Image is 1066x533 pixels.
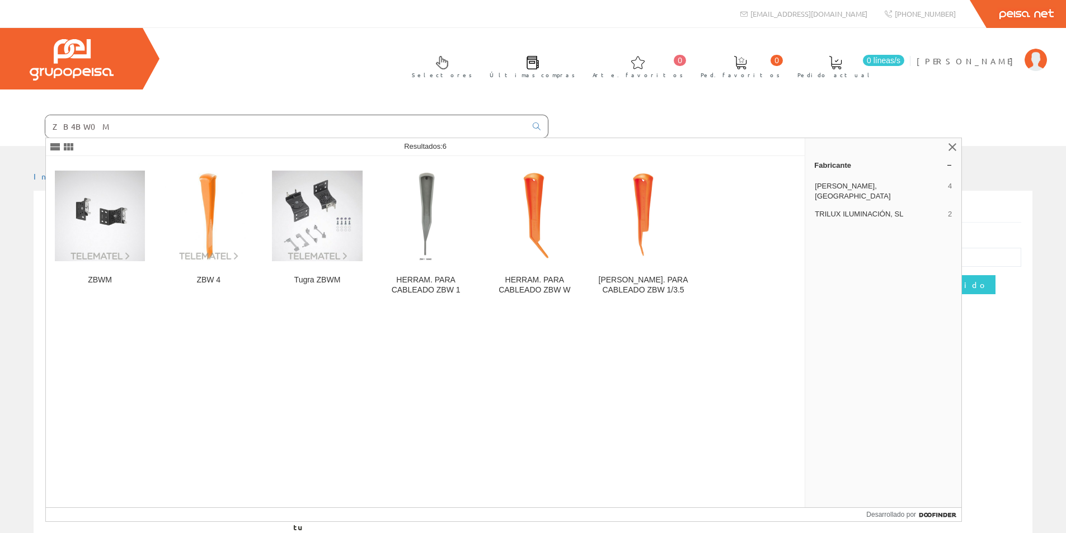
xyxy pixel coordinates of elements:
font: HERRAM. PARA CABLEADO ZBW 1 [392,275,461,294]
img: ZBW 4 [163,171,253,261]
a: Fabricante [805,156,961,174]
font: Pedido actual [797,70,874,79]
font: 4 [948,182,952,190]
font: Ped. favoritos [701,70,780,79]
a: Selectores [401,46,478,85]
a: HERRAM. PARA CABLEADO ZBW W HERRAM. PARA CABLEADO ZBW W [481,157,589,308]
font: Últimas compras [490,70,575,79]
font: Desarrollado por [866,511,916,518]
a: ZBW 4 ZBW 4 [154,157,262,308]
a: Últimas compras [478,46,581,85]
font: 0 líneas/s [867,56,900,65]
input: Buscar ... [45,115,526,138]
font: HERRAM. PARA CABLEADO ZBW W [499,275,570,294]
a: ZBWM ZBWM [46,157,154,308]
img: HERRAM. PARA CABLEADO ZBW 1 [381,171,471,261]
font: [EMAIL_ADDRESS][DOMAIN_NAME] [750,9,867,18]
img: Tugra ZBWM [272,171,362,261]
font: TRILUX ILUMINACIÓN, SL [815,210,903,218]
font: [PHONE_NUMBER] [895,9,956,18]
a: Tugra ZBWM Tugra ZBWM [263,157,371,308]
font: 0 [774,56,779,65]
font: Fabricante [814,161,851,169]
font: ZBW 4 [196,275,220,284]
img: HERRAM. PARA CABLEADO ZBW W [490,171,580,261]
img: ZBWM [55,171,145,261]
font: [PERSON_NAME] [917,56,1019,66]
font: Selectores [412,70,472,79]
font: 6 [443,142,447,150]
a: HERR. PARA CABLEADO ZBW 1/3.5 [PERSON_NAME]. PARA CABLEADO ZBW 1/3.5 [589,157,697,308]
a: HERRAM. PARA CABLEADO ZBW 1 HERRAM. PARA CABLEADO ZBW 1 [372,157,480,308]
font: Tugra ZBWM [294,275,341,284]
a: Inicio [34,171,81,181]
font: [PERSON_NAME], [GEOGRAPHIC_DATA] [815,182,890,200]
img: HERR. PARA CABLEADO ZBW 1/3.5 [598,171,688,261]
font: Arte. favoritos [593,70,683,79]
font: Resultados: [404,142,443,150]
a: Desarrollado por [866,508,961,521]
a: [PERSON_NAME] [917,46,1047,57]
font: [PERSON_NAME]. PARA CABLEADO ZBW 1/3.5 [599,275,688,294]
font: 2 [948,210,952,218]
font: ZBWM [88,275,112,284]
font: 0 [678,56,682,65]
img: Grupo Peisa [30,39,114,81]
